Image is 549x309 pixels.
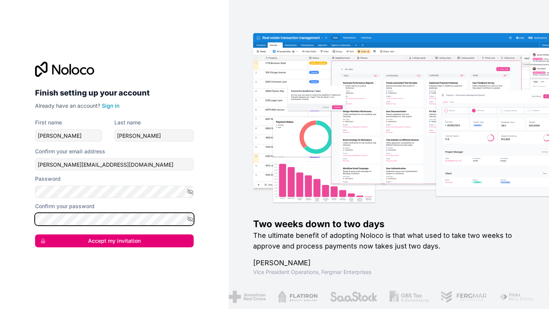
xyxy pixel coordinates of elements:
[253,268,525,276] h1: Vice President Operations , Fergmar Enterprises
[329,291,377,303] img: /assets/saastock-C6Zbiodz.png
[35,129,102,142] input: given-name
[35,148,105,155] label: Confirm your email address
[35,186,194,198] input: Password
[114,119,141,126] label: Last name
[35,213,194,225] input: Confirm password
[35,119,62,126] label: First name
[499,291,535,303] img: /assets/fiera-fwj2N5v4.png
[35,158,194,170] input: Email address
[35,86,194,100] h2: Finish setting up your account
[253,230,525,252] h2: The ultimate benefit of adopting Noloco is that what used to take two weeks to approve and proces...
[228,291,265,303] img: /assets/american-red-cross-BAupjrZR.png
[253,218,525,230] h1: Two weeks down to two days
[278,291,317,303] img: /assets/flatiron-C8eUkumj.png
[35,234,194,247] button: Accept my invitation
[440,291,486,303] img: /assets/fergmar-CudnrXN5.png
[35,202,95,210] label: Confirm your password
[253,258,525,268] h1: [PERSON_NAME]
[35,175,61,183] label: Password
[114,129,194,142] input: family-name
[102,102,119,109] a: Sign in
[35,102,100,109] span: Already have an account?
[389,291,428,303] img: /assets/gbstax-C-GtDUiK.png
